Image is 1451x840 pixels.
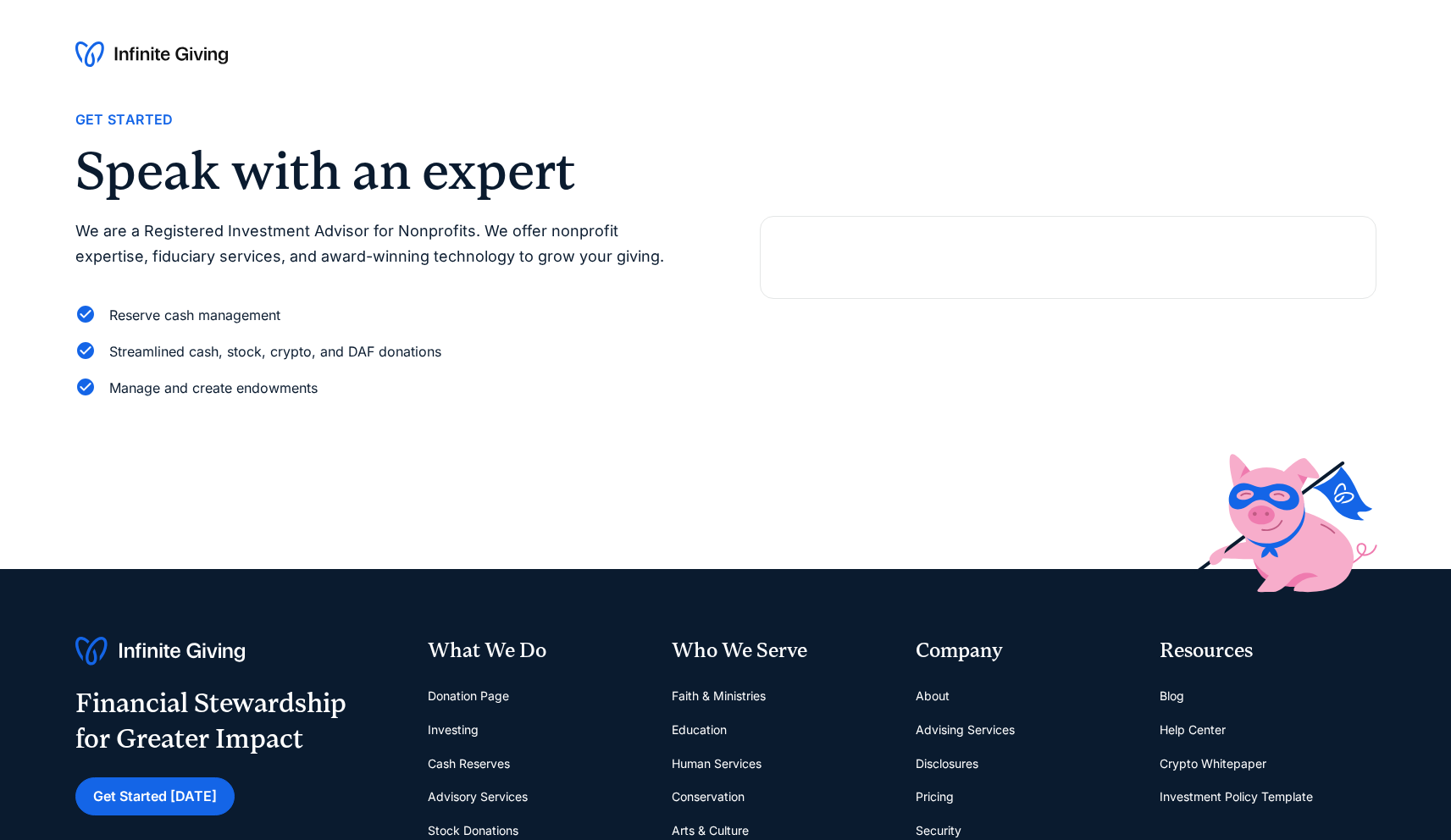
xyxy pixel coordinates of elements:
a: Get Started [DATE] [75,777,235,815]
a: Faith & Ministries [672,679,766,713]
a: About [916,679,950,713]
a: Crypto Whitepaper [1160,747,1266,781]
a: Blog [1160,679,1184,713]
a: Advising Services [916,713,1015,747]
a: Disclosures [916,747,978,781]
div: Who We Serve [672,637,889,666]
a: Donation Page [428,679,509,713]
p: We are a Registered Investment Advisor for Nonprofits. We offer nonprofit expertise, fiduciary se... [75,218,692,270]
a: Investment Policy Template [1160,780,1313,814]
h2: Speak with an expert [75,145,692,197]
div: Resources [1160,637,1376,666]
a: Cash Reserves [428,747,510,781]
a: Conservation [672,780,745,814]
a: Education [672,713,727,747]
div: Financial Stewardship for Greater Impact [75,686,346,756]
a: Help Center [1160,713,1226,747]
div: Get Started [75,108,174,131]
div: Reserve cash management [109,304,280,327]
a: Investing [428,713,479,747]
a: Pricing [916,780,954,814]
div: Manage and create endowments [109,377,318,400]
div: What We Do [428,637,645,666]
div: Company [916,637,1133,666]
a: Advisory Services [428,780,528,814]
div: Streamlined cash, stock, crypto, and DAF donations [109,340,441,363]
a: Human Services [672,747,761,781]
